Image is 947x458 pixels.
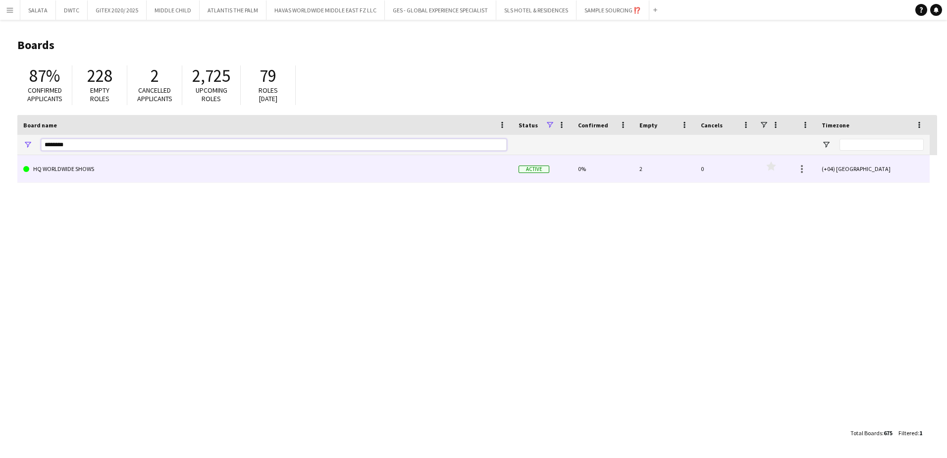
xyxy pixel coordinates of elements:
[20,0,56,20] button: SALATA
[850,429,882,437] span: Total Boards
[200,0,266,20] button: ATLANTIS THE PALM
[266,0,385,20] button: HAVAS WORLDWIDE MIDDLE EAST FZ LLC
[23,121,57,129] span: Board name
[27,86,62,103] span: Confirmed applicants
[17,38,937,53] h1: Boards
[23,155,507,183] a: HQ WORLDWIDE SHOWS
[88,0,147,20] button: GITEX 2020/ 2025
[23,140,32,149] button: Open Filter Menu
[496,0,577,20] button: SLS HOTEL & RESIDENCES
[572,155,633,182] div: 0%
[90,86,109,103] span: Empty roles
[87,65,112,87] span: 228
[578,121,608,129] span: Confirmed
[884,429,893,437] span: 675
[822,121,849,129] span: Timezone
[56,0,88,20] button: DWTC
[385,0,496,20] button: GES - GLOBAL EXPERIENCE SPECIALIST
[41,139,507,151] input: Board name Filter Input
[260,65,276,87] span: 79
[137,86,172,103] span: Cancelled applicants
[919,429,922,437] span: 1
[196,86,227,103] span: Upcoming roles
[519,166,549,173] span: Active
[850,423,893,443] div: :
[29,65,60,87] span: 87%
[822,140,831,149] button: Open Filter Menu
[701,121,723,129] span: Cancels
[259,86,278,103] span: Roles [DATE]
[147,0,200,20] button: MIDDLE CHILD
[898,429,918,437] span: Filtered
[840,139,924,151] input: Timezone Filter Input
[151,65,159,87] span: 2
[695,155,756,182] div: 0
[192,65,230,87] span: 2,725
[577,0,649,20] button: SAMPLE SOURCING ⁉️
[898,423,922,443] div: :
[639,121,657,129] span: Empty
[633,155,695,182] div: 2
[519,121,538,129] span: Status
[816,155,930,182] div: (+04) [GEOGRAPHIC_DATA]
